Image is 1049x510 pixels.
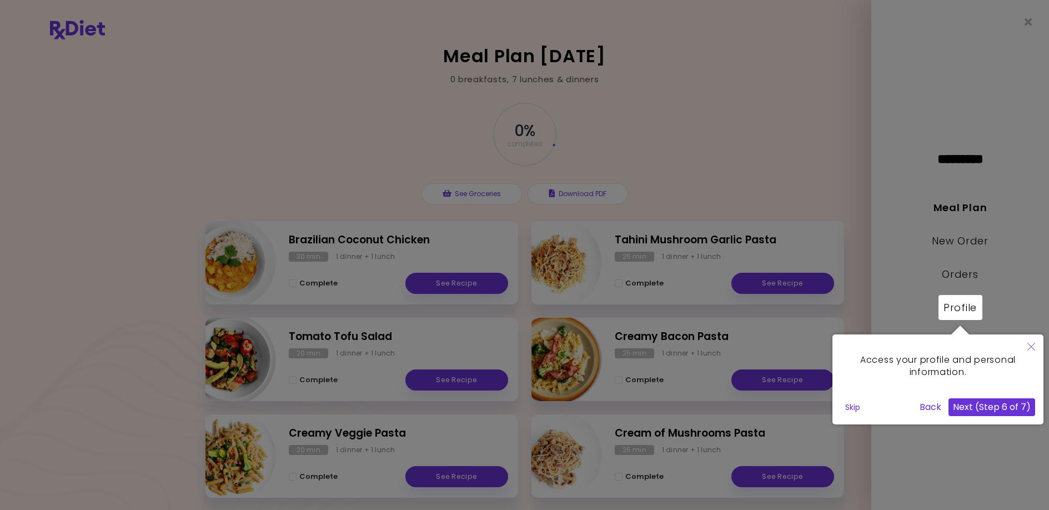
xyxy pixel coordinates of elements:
[832,334,1043,424] div: Access your profile and personal information.
[841,343,1035,390] div: Access your profile and personal information.
[1019,334,1043,361] button: Close
[841,399,865,416] button: Skip
[948,398,1035,416] button: Next (Step 6 of 7)
[915,398,946,416] button: Back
